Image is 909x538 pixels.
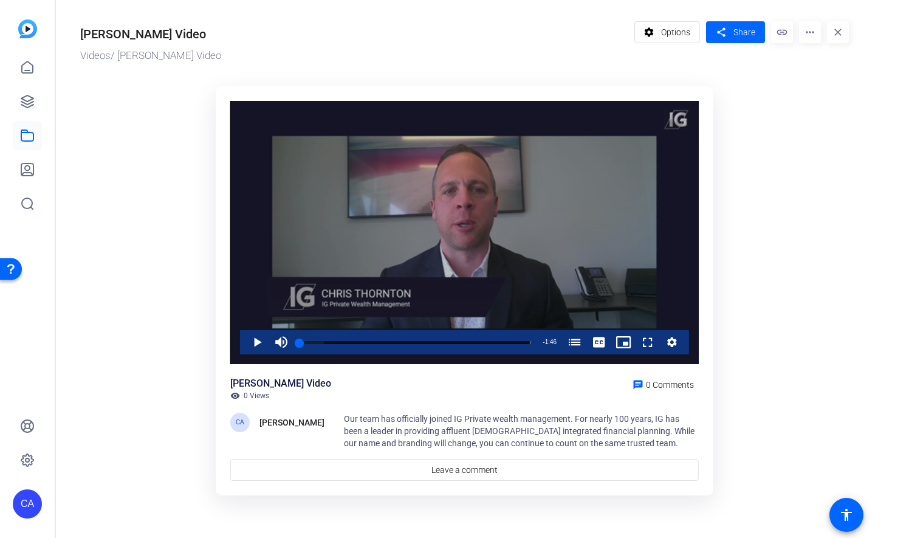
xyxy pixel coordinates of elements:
img: blue-gradient.svg [18,19,37,38]
mat-icon: accessibility [839,508,854,522]
span: Our team has officially joined IG Private wealth management. For nearly 100 years, IG has been a ... [344,414,695,448]
span: 1:46 [545,339,557,345]
div: [PERSON_NAME] Video [80,25,206,43]
span: Options [661,21,690,44]
mat-icon: more_horiz [799,21,821,43]
span: Share [733,26,755,39]
div: / [PERSON_NAME] Video [80,48,628,64]
div: [PERSON_NAME] Video [230,376,331,391]
button: Share [706,21,765,43]
div: Progress Bar [300,341,531,344]
span: 0 Views [244,391,269,401]
span: Leave a comment [431,464,498,477]
mat-icon: share [713,24,729,41]
div: Video Player [230,101,699,365]
mat-icon: close [827,21,849,43]
button: Fullscreen [636,330,660,354]
div: CA [230,413,250,432]
button: Chapters [563,330,587,354]
mat-icon: chat [633,379,643,390]
button: Options [634,21,701,43]
button: Captions [587,330,611,354]
mat-icon: visibility [230,391,240,401]
div: CA [13,489,42,519]
div: [PERSON_NAME] [259,415,324,430]
button: Play [245,330,269,354]
mat-icon: settings [642,21,657,44]
a: Videos [80,49,111,61]
mat-icon: link [771,21,793,43]
span: - [543,339,544,345]
button: Mute [269,330,293,354]
a: Leave a comment [230,459,699,481]
button: Picture-in-Picture [611,330,636,354]
span: 0 Comments [646,380,694,390]
a: 0 Comments [628,376,699,391]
